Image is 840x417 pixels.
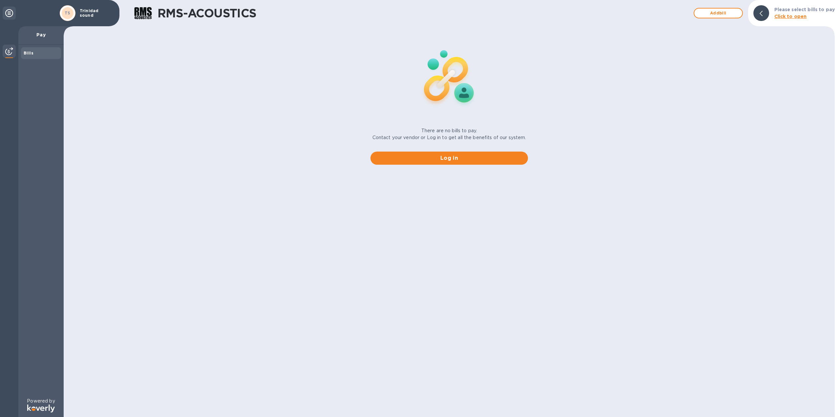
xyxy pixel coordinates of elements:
p: Trinidad sound [80,9,113,18]
p: There are no bills to pay. Contact your vendor or Log in to get all the benefits of our system. [372,127,526,141]
img: Logo [27,405,55,412]
b: TS [65,10,71,15]
h1: RMS-ACOUSTICS [157,6,690,20]
b: Bills [24,51,33,55]
span: Log in [376,154,523,162]
button: Addbill [694,8,743,18]
b: Click to open [774,14,807,19]
b: Please select bills to pay [774,7,835,12]
button: Log in [370,152,528,165]
p: Powered by [27,398,55,405]
span: Add bill [700,9,737,17]
p: Pay [24,31,58,38]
